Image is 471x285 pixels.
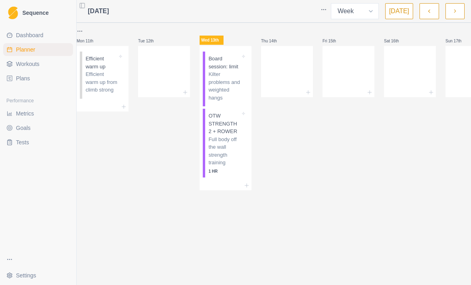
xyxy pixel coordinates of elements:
[208,55,240,70] p: Board session: limit
[3,94,73,107] div: Performance
[3,29,73,42] a: Dashboard
[323,38,346,44] p: Fri 15th
[3,136,73,149] a: Tests
[80,52,125,99] div: Efficient warm upEfficient warm up from climb strong
[3,3,73,22] a: LogoSequence
[16,74,30,82] span: Plans
[16,46,35,54] span: Planner
[203,109,248,177] div: OTW STRENGTH 2 + ROWERFull body off the wall strength training1 HR
[208,168,240,174] p: 1 HR
[3,269,73,282] button: Settings
[445,38,469,44] p: Sun 17th
[88,6,109,16] span: [DATE]
[3,72,73,85] a: Plans
[8,6,18,20] img: Logo
[3,43,73,56] a: Planner
[203,52,248,106] div: Board session: limitKilter problems and weighted hangs
[208,112,240,136] p: OTW STRENGTH 2 + ROWER
[138,38,162,44] p: Tue 12th
[22,10,49,16] span: Sequence
[16,138,29,146] span: Tests
[261,38,285,44] p: Thu 14th
[3,107,73,120] a: Metrics
[16,110,34,118] span: Metrics
[384,38,408,44] p: Sat 16th
[385,3,413,19] button: [DATE]
[208,70,240,102] p: Kilter problems and weighted hangs
[85,70,117,94] p: Efficient warm up from climb strong
[16,31,44,39] span: Dashboard
[85,55,117,70] p: Efficient warm up
[3,122,73,134] a: Goals
[16,60,40,68] span: Workouts
[77,38,101,44] p: Mon 11th
[200,36,224,45] p: Wed 13th
[3,58,73,70] a: Workouts
[208,136,240,167] p: Full body off the wall strength training
[16,124,31,132] span: Goals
